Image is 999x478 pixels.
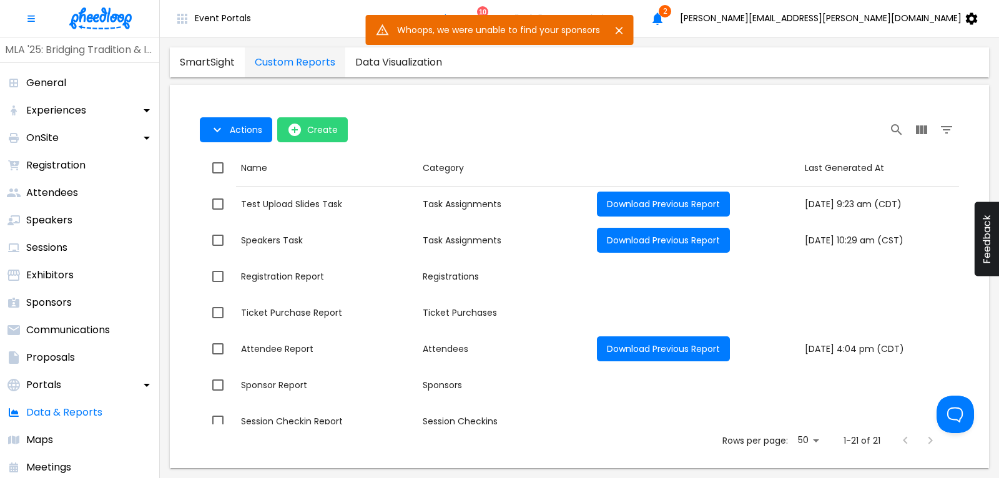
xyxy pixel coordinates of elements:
[645,6,670,31] button: 2
[793,431,824,449] div: 50
[884,117,909,142] button: Search
[477,6,488,17] div: 10
[165,6,261,31] button: Event Portals
[844,434,880,447] p: 1-21 of 21
[26,158,86,173] p: Registration
[245,47,345,77] a: data-tab-[object Object]
[26,323,110,338] p: Communications
[241,415,413,427] div: Session Checkin Report
[397,19,600,41] div: Whoops, we were unable to find your sponsors
[26,378,61,393] p: Portals
[69,7,132,29] img: logo
[307,125,338,135] span: Create
[909,117,934,142] button: View Columns
[937,396,974,433] iframe: Toggle Customer Support
[277,117,348,142] button: open-Create
[498,13,615,23] span: Medical Library Association
[420,6,488,31] button: Updates10
[597,343,730,355] a: Download Previous Report
[981,215,993,264] span: Feedback
[805,343,954,356] p: [DATE] 4:04 pm (CDT)
[423,306,586,319] div: Ticket Purchases
[423,379,586,391] div: Sponsors
[26,432,53,447] p: Maps
[680,13,962,23] span: [PERSON_NAME][EMAIL_ADDRESS][PERSON_NAME][DOMAIN_NAME]
[26,350,75,365] p: Proposals
[241,379,413,391] div: Sponsor Report
[800,157,889,180] button: Sort
[610,21,629,40] button: Close
[241,270,413,283] div: Registration Report
[607,234,720,246] span: Download Previous Report
[241,306,413,319] div: Ticket Purchase Report
[423,160,464,176] div: Category
[26,240,67,255] p: Sessions
[805,234,954,247] p: [DATE] 10:29 am (CST)
[200,117,272,142] button: Actions
[488,6,645,31] button: Medical Library Association
[170,47,452,77] div: data tabs
[423,234,586,246] div: Task Assignments
[607,343,720,355] span: Download Previous Report
[26,268,74,283] p: Exhibitors
[607,198,720,210] span: Download Previous Report
[670,6,994,31] button: [PERSON_NAME][EMAIL_ADDRESS][PERSON_NAME][DOMAIN_NAME]
[5,42,154,57] p: MLA '25: Bridging Tradition & Innovation
[26,103,86,118] p: Experiences
[195,13,251,23] span: Event Portals
[597,228,730,253] button: Download Previous Report
[230,125,262,135] span: Actions
[200,110,959,150] div: Table Toolbar
[805,160,884,176] div: Last Generated At
[26,213,72,228] p: Speakers
[423,415,586,427] div: Session Checkins
[659,5,671,17] span: 2
[430,13,466,23] span: Updates
[26,460,71,475] p: Meetings
[418,157,469,180] button: Sort
[597,192,730,217] button: Download Previous Report
[345,47,452,77] a: data-tab-[object Object]
[26,295,72,310] p: Sponsors
[26,405,102,420] p: Data & Reports
[26,76,66,90] p: General
[170,47,245,77] a: data-tab-SmartSight
[26,185,78,200] p: Attendees
[934,117,959,142] button: Filter Table
[423,198,586,210] div: Task Assignments
[423,270,586,283] div: Registrations
[241,234,413,246] div: Speakers Task
[241,198,413,210] div: Test Upload Slides Task
[241,160,267,176] div: Name
[423,343,586,355] div: Attendees
[597,234,730,246] a: Download Previous Report
[805,198,954,211] p: [DATE] 9:23 am (CDT)
[722,434,788,447] p: Rows per page:
[26,130,59,145] p: OnSite
[241,343,413,355] div: Attendee Report
[236,157,272,180] button: Sort
[597,336,730,361] button: Download Previous Report
[597,198,730,210] a: Download Previous Report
